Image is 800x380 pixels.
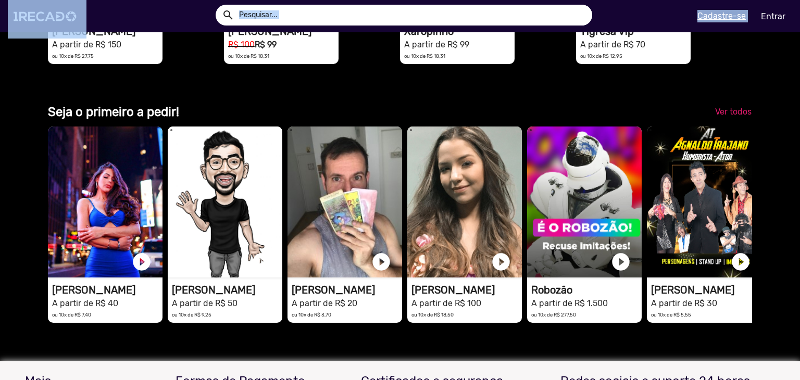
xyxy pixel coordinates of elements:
small: ou 10x de R$ 277,50 [531,312,576,318]
video: 1RECADO vídeos dedicados para fãs e empresas [407,126,522,277]
h1: [PERSON_NAME] [52,284,162,296]
b: R$ 99 [255,40,277,49]
a: play_circle_filled [371,251,392,272]
video: 1RECADO vídeos dedicados para fãs e empresas [647,126,761,277]
small: ou 10x de R$ 18,31 [404,53,445,59]
a: play_circle_filled [730,251,751,272]
h1: [PERSON_NAME] [411,284,522,296]
small: A partir de R$ 20 [292,298,357,308]
small: A partir de R$ 1.500 [531,298,608,308]
small: ou 10x de R$ 7,40 [52,312,91,318]
small: A partir de R$ 100 [411,298,481,308]
h1: [PERSON_NAME] [292,284,402,296]
span: Ver todos [715,107,752,117]
small: ou 10x de R$ 5,55 [651,312,691,318]
small: A partir de R$ 99 [404,40,469,49]
small: ou 10x de R$ 27,75 [52,53,94,59]
h1: [PERSON_NAME] [651,284,761,296]
small: ou 10x de R$ 12,95 [580,53,622,59]
small: A partir de R$ 30 [651,298,717,308]
a: play_circle_filled [131,251,152,272]
video: 1RECADO vídeos dedicados para fãs e empresas [168,126,282,277]
h1: Robozão [531,284,642,296]
small: ou 10x de R$ 18,50 [411,312,454,318]
a: play_circle_filled [251,251,272,272]
small: ou 10x de R$ 18,31 [228,53,269,59]
a: play_circle_filled [610,251,631,272]
video: 1RECADO vídeos dedicados para fãs e empresas [287,126,402,277]
small: ou 10x de R$ 3,70 [292,312,331,318]
a: Entrar [754,7,792,26]
mat-icon: Example home icon [222,9,234,21]
small: A partir de R$ 150 [52,40,121,49]
input: Pesquisar... [231,5,592,26]
small: A partir de R$ 40 [52,298,118,308]
small: R$ 100 [228,40,255,49]
button: Example home icon [218,5,236,23]
b: Seja o primeiro a pedir! [48,105,179,119]
small: A partir de R$ 70 [580,40,645,49]
u: Cadastre-se [697,11,746,21]
video: 1RECADO vídeos dedicados para fãs e empresas [48,126,162,277]
h1: [PERSON_NAME] [172,284,282,296]
a: play_circle_filled [491,251,511,272]
small: ou 10x de R$ 9,25 [172,312,211,318]
small: A partir de R$ 50 [172,298,238,308]
video: 1RECADO vídeos dedicados para fãs e empresas [527,126,642,277]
